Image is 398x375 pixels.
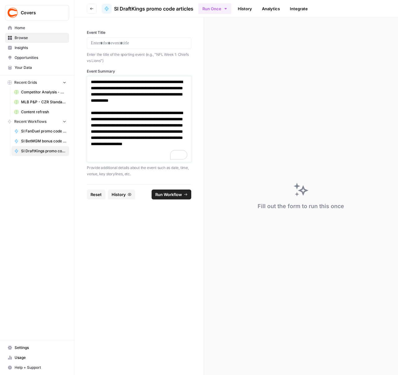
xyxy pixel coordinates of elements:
a: SI FanDuel promo code articles [11,126,69,136]
a: Opportunities [5,53,69,63]
span: Reset [91,191,102,198]
span: Browse [15,35,66,41]
a: Your Data [5,63,69,73]
button: History [108,190,135,199]
img: Covers Logo [7,7,18,18]
button: Run Once [198,3,232,14]
label: Event Title [87,30,191,35]
a: MLB P&P - CZR Standard (Production) Grid [11,97,69,107]
span: Settings [15,345,66,350]
span: Opportunities [15,55,66,60]
span: Help + Support [15,365,66,370]
a: History [234,4,256,14]
button: Help + Support [5,363,69,373]
span: Home [15,25,66,31]
button: Recent Grids [5,78,69,87]
label: Event Summary [87,69,191,74]
div: To enrich screen reader interactions, please activate Accessibility in Grammarly extension settings [91,79,187,159]
button: Workspace: Covers [5,5,69,20]
p: Provide additional details about the event such as date, time, venue, key storylines, etc. [87,165,191,177]
div: Fill out the form to run this once [258,202,344,211]
button: Run Workflow [152,190,191,199]
span: Usage [15,355,66,360]
span: Run Workflow [155,191,182,198]
a: Content refresh [11,107,69,117]
a: SI BetMGM bonus code articles [11,136,69,146]
span: Your Data [15,65,66,70]
span: SI DraftKings promo code articles [21,148,66,154]
span: SI BetMGM bonus code articles [21,138,66,144]
p: Enter the title of the sporting event (e.g., "NFL Week 1: Chiefs vs Lions") [87,51,191,64]
span: SI DraftKings promo code articles [114,5,193,12]
a: SI DraftKings promo code articles [102,4,193,14]
a: SI DraftKings promo code articles [11,146,69,156]
span: Competitor Analysis - URL Specific Grid [21,89,66,95]
span: Content refresh [21,109,66,115]
a: Competitor Analysis - URL Specific Grid [11,87,69,97]
span: History [112,191,126,198]
button: Reset [87,190,105,199]
span: Recent Grids [14,80,37,85]
a: Home [5,23,69,33]
span: Covers [21,10,58,16]
span: Insights [15,45,66,51]
a: Analytics [258,4,284,14]
span: Recent Workflows [14,119,46,124]
button: Recent Workflows [5,117,69,126]
span: SI FanDuel promo code articles [21,128,66,134]
a: Usage [5,353,69,363]
a: Settings [5,343,69,353]
span: MLB P&P - CZR Standard (Production) Grid [21,99,66,105]
a: Integrate [286,4,312,14]
a: Browse [5,33,69,43]
a: Insights [5,43,69,53]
